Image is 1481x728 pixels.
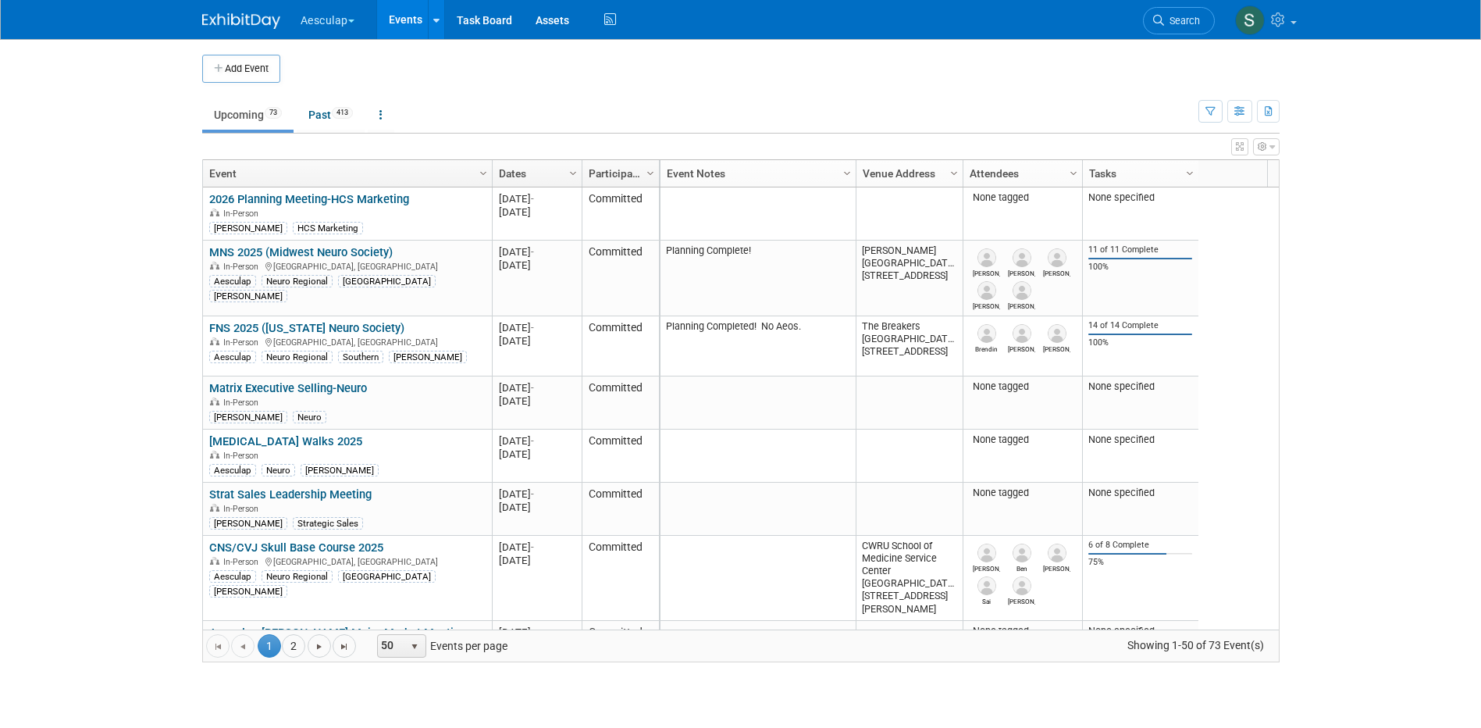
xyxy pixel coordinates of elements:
[499,541,575,554] div: [DATE]
[212,641,224,653] span: Go to the first page
[969,487,1076,499] div: None tagged
[209,555,485,568] div: [GEOGRAPHIC_DATA], [GEOGRAPHIC_DATA]
[210,557,219,565] img: In-Person Event
[531,246,534,258] span: -
[209,517,287,530] div: [PERSON_NAME]
[856,316,963,376] td: The Breakers [GEOGRAPHIC_DATA] [STREET_ADDRESS]
[209,160,482,187] a: Event
[209,411,287,423] div: [PERSON_NAME]
[582,376,659,430] td: Committed
[313,641,326,653] span: Go to the next page
[1048,324,1066,343] img: Seth Kaeding
[357,634,523,658] span: Events per page
[338,351,383,363] div: Southern
[389,351,467,363] div: [PERSON_NAME]
[1048,544,1066,562] img: Trevor Smith
[475,160,492,184] a: Column Settings
[970,160,1072,187] a: Attendees
[1008,300,1035,310] div: Pete Pawlak
[1008,562,1035,573] div: Ben Hall
[1043,343,1070,353] div: Seth Kaeding
[209,487,372,501] a: Strat Sales Leadership Meeting
[209,245,393,259] a: MNS 2025 (Midwest Neuro Society)
[1088,380,1192,393] div: None specified
[1164,15,1200,27] span: Search
[338,570,436,583] div: [GEOGRAPHIC_DATA]
[1013,544,1031,562] img: Ben Hall
[223,504,263,514] span: In-Person
[973,300,1000,310] div: Andy Dickherber
[582,621,659,674] td: Committed
[202,100,294,130] a: Upcoming73
[1008,267,1035,277] div: Brad Sester
[209,259,485,273] div: [GEOGRAPHIC_DATA], [GEOGRAPHIC_DATA]
[660,241,856,316] td: Planning Complete!
[210,504,219,512] img: In-Person Event
[564,160,582,184] a: Column Settings
[945,160,963,184] a: Column Settings
[209,585,287,598] div: [PERSON_NAME]
[499,205,575,219] div: [DATE]
[1088,244,1192,255] div: 11 of 11 Complete
[378,635,404,657] span: 50
[210,337,219,345] img: In-Person Event
[293,517,363,530] div: Strategic Sales
[499,487,575,501] div: [DATE]
[499,160,571,187] a: Dates
[499,501,575,514] div: [DATE]
[499,192,575,205] div: [DATE]
[644,167,657,180] span: Column Settings
[1143,7,1215,34] a: Search
[262,351,333,363] div: Neuro Regional
[209,381,367,395] a: Matrix Executive Selling-Neuro
[660,316,856,376] td: Planning Completed! No Aeos.
[1088,337,1192,348] div: 100%
[977,544,996,562] img: Matthew Schmittel
[408,641,421,653] span: select
[856,241,963,316] td: [PERSON_NAME][GEOGRAPHIC_DATA] [STREET_ADDRESS]
[531,541,534,553] span: -
[589,160,649,187] a: Participation
[499,434,575,448] div: [DATE]
[223,337,263,348] span: In-Person
[210,451,219,459] img: In-Person Event
[210,209,219,216] img: In-Person Event
[499,626,575,639] div: [DATE]
[210,262,219,269] img: In-Person Event
[531,626,534,638] span: -
[297,100,365,130] a: Past413
[499,259,575,272] div: [DATE]
[1088,540,1192,551] div: 6 of 8 Complete
[282,634,305,658] a: 2
[1013,324,1031,343] img: Patrick Brien
[1048,248,1066,267] img: Brian Knop
[582,430,659,483] td: Committed
[531,435,534,447] span: -
[308,634,331,658] a: Go to the next page
[863,160,952,187] a: Venue Address
[531,488,534,500] span: -
[838,160,856,184] a: Column Settings
[209,464,256,476] div: Aesculap
[582,536,659,621] td: Committed
[223,398,263,408] span: In-Person
[262,570,333,583] div: Neuro Regional
[223,209,263,219] span: In-Person
[977,248,996,267] img: Jason Austin
[293,411,326,423] div: Neuro
[206,634,230,658] a: Go to the first page
[258,634,281,658] span: 1
[1181,160,1198,184] a: Column Settings
[1088,434,1192,446] div: None specified
[209,434,362,448] a: [MEDICAL_DATA] Walks 2025
[499,448,575,461] div: [DATE]
[973,343,1000,353] div: Brendin Page
[1088,320,1192,331] div: 14 of 14 Complete
[262,464,295,476] div: Neuro
[856,536,963,621] td: CWRU School of Medicine Service Center [GEOGRAPHIC_DATA][STREET_ADDRESS][PERSON_NAME]
[209,192,409,206] a: 2026 Planning Meeting-HCS Marketing
[969,191,1076,204] div: None tagged
[209,626,466,640] a: Aesculap-[PERSON_NAME] Major Market Meeting
[262,275,333,287] div: Neuro Regional
[209,222,287,234] div: [PERSON_NAME]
